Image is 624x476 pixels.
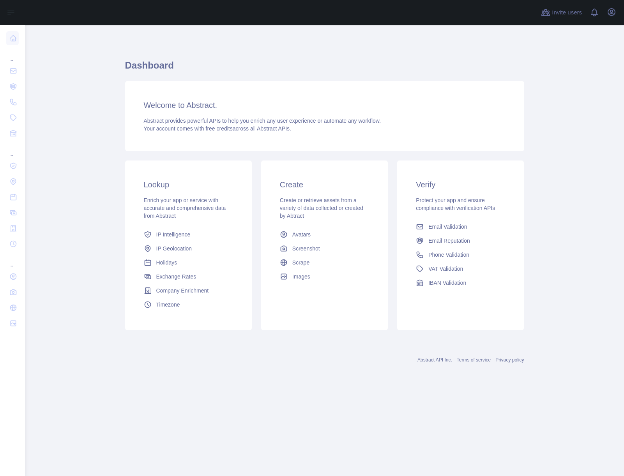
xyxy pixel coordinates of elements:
h3: Verify [416,179,505,190]
a: Email Reputation [413,234,508,248]
span: Holidays [156,259,177,266]
div: ... [6,142,19,157]
span: Enrich your app or service with accurate and comprehensive data from Abstract [144,197,226,219]
a: Images [277,270,372,284]
a: Screenshot [277,242,372,256]
h1: Dashboard [125,59,524,78]
a: VAT Validation [413,262,508,276]
a: Abstract API Inc. [417,357,452,363]
div: ... [6,47,19,62]
span: IP Geolocation [156,245,192,252]
span: Company Enrichment [156,287,209,294]
span: Phone Validation [428,251,469,259]
a: Exchange Rates [141,270,236,284]
span: Exchange Rates [156,273,196,280]
a: Email Validation [413,220,508,234]
span: Invite users [552,8,582,17]
span: VAT Validation [428,265,463,273]
button: Invite users [539,6,583,19]
a: IBAN Validation [413,276,508,290]
a: Holidays [141,256,236,270]
a: IP Intelligence [141,227,236,242]
span: Scrape [292,259,309,266]
a: Terms of service [457,357,491,363]
a: Phone Validation [413,248,508,262]
span: Images [292,273,310,280]
h3: Welcome to Abstract. [144,100,506,111]
span: Your account comes with across all Abstract APIs. [144,125,291,132]
span: free credits [206,125,233,132]
a: Avatars [277,227,372,242]
span: IBAN Validation [428,279,466,287]
a: Company Enrichment [141,284,236,298]
span: Avatars [292,231,311,238]
span: Email Reputation [428,237,470,245]
div: ... [6,252,19,268]
span: Create or retrieve assets from a variety of data collected or created by Abtract [280,197,363,219]
a: IP Geolocation [141,242,236,256]
span: Screenshot [292,245,320,252]
h3: Lookup [144,179,233,190]
a: Scrape [277,256,372,270]
h3: Create [280,179,369,190]
span: Timezone [156,301,180,309]
span: Email Validation [428,223,467,231]
span: IP Intelligence [156,231,191,238]
span: Abstract provides powerful APIs to help you enrich any user experience or automate any workflow. [144,118,381,124]
a: Privacy policy [495,357,524,363]
a: Timezone [141,298,236,312]
span: Protect your app and ensure compliance with verification APIs [416,197,495,211]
